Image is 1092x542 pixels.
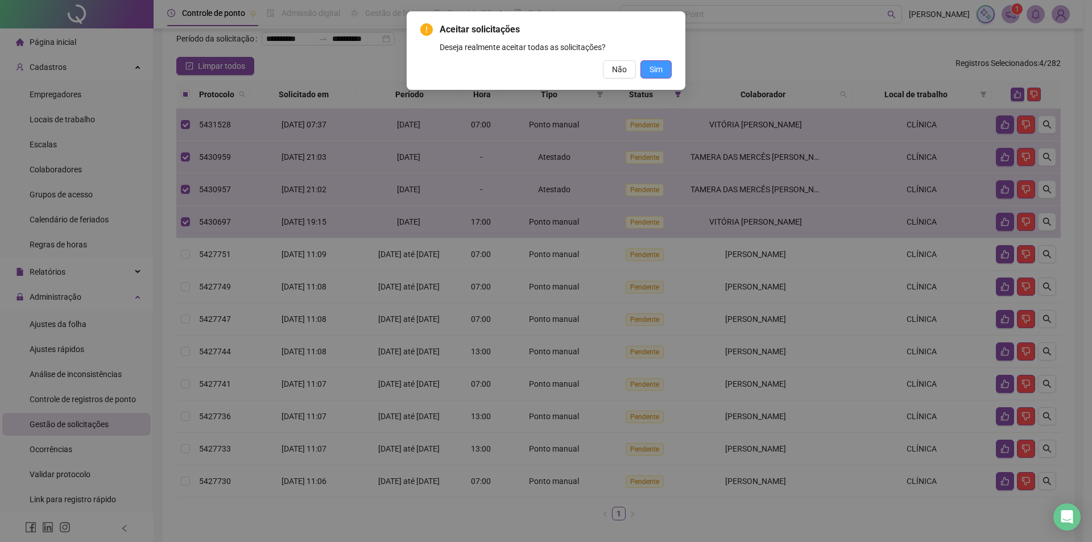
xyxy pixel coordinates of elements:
button: Não [603,60,636,78]
span: Sim [650,63,663,76]
span: Aceitar solicitações [440,23,672,36]
div: Open Intercom Messenger [1053,503,1081,531]
div: Deseja realmente aceitar todas as solicitações? [440,41,672,53]
span: Não [612,63,627,76]
span: exclamation-circle [420,23,433,36]
button: Sim [640,60,672,78]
